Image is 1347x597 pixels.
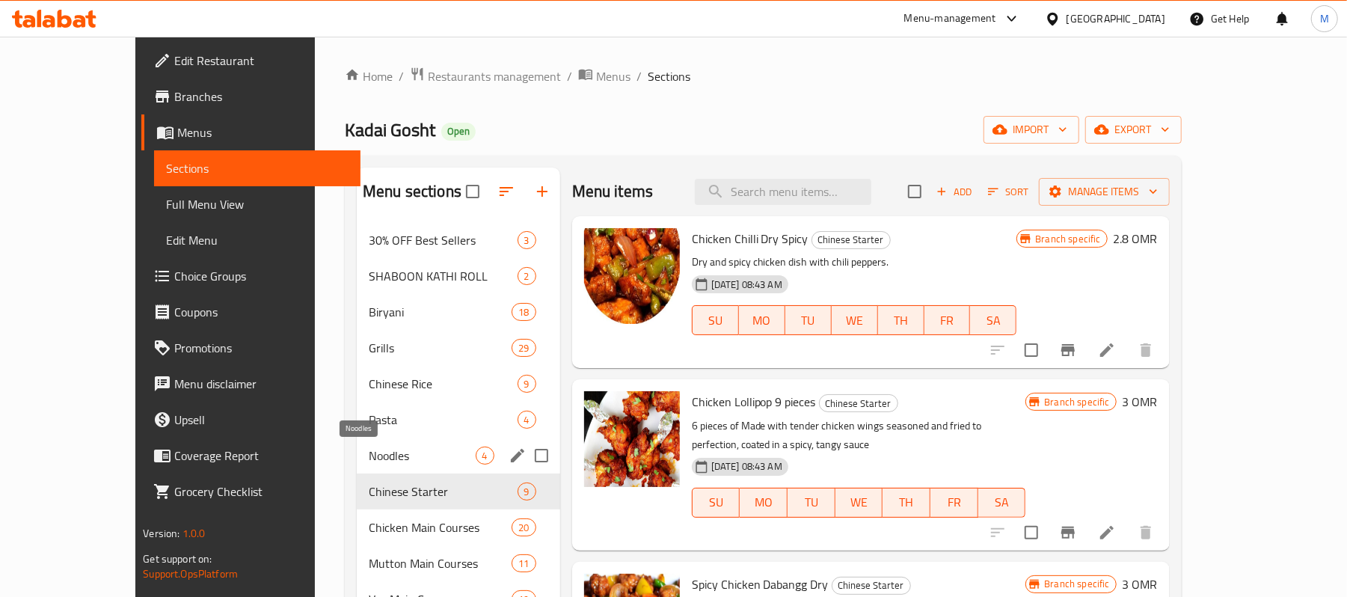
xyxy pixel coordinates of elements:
span: Version: [143,524,180,543]
a: Promotions [141,330,360,366]
span: Edit Menu [166,231,349,249]
button: Sort [984,180,1033,203]
span: TU [791,310,826,331]
a: Edit Menu [154,222,360,258]
a: Edit menu item [1098,524,1116,542]
div: Grills29 [357,330,560,366]
a: Branches [141,79,360,114]
span: 29 [512,341,535,355]
span: Coverage Report [174,447,349,465]
div: Chinese Starter [811,231,891,249]
span: Sort sections [488,174,524,209]
a: Choice Groups [141,258,360,294]
button: FR [930,488,978,518]
span: WE [838,310,872,331]
li: / [636,67,642,85]
div: Chinese Starter [369,483,518,500]
li: / [399,67,404,85]
span: Select to update [1016,517,1047,548]
span: SHABOON KATHI ROLL [369,267,518,285]
span: Chinese Starter [812,231,890,248]
div: 30% OFF Best Sellers [369,231,518,249]
button: edit [506,444,529,467]
div: Mutton Main Courses [369,554,512,572]
a: Edit Restaurant [141,43,360,79]
span: 11 [512,557,535,571]
span: Chicken Lollipop 9 pieces [692,391,816,413]
span: export [1097,120,1170,139]
span: Sections [648,67,690,85]
a: Menus [578,67,630,86]
a: Support.OpsPlatform [143,564,238,584]
div: items [512,518,536,536]
span: Chinese Rice [369,375,518,393]
h6: 2.8 OMR [1114,228,1158,249]
button: SU [692,305,739,335]
span: TH [884,310,918,331]
span: SU [699,310,733,331]
button: SU [692,488,740,518]
span: Grills [369,339,512,357]
div: SHABOON KATHI ROLL2 [357,258,560,294]
div: items [476,447,494,465]
span: MO [745,310,779,331]
span: 4 [518,413,536,427]
span: SA [984,492,1020,513]
div: items [518,231,536,249]
span: Biryani [369,303,512,321]
div: Chinese Starter [832,577,911,595]
span: Sections [166,159,349,177]
div: Noodles4edit [357,438,560,474]
div: Biryani18 [357,294,560,330]
span: TU [794,492,829,513]
a: Upsell [141,402,360,438]
button: SA [978,488,1026,518]
span: Promotions [174,339,349,357]
span: Full Menu View [166,195,349,213]
span: Kadai Gosht [345,113,435,147]
div: items [518,483,536,500]
span: Grocery Checklist [174,483,349,500]
button: TH [878,305,924,335]
button: export [1085,116,1182,144]
span: [DATE] 08:43 AM [705,459,788,474]
span: Add item [930,180,978,203]
span: Edit Restaurant [174,52,349,70]
p: 6 pieces of Made with tender chicken wings seasoned and fried to perfection, coated in a spicy, t... [692,417,1026,454]
span: Select section [899,176,930,207]
button: delete [1128,332,1164,368]
div: items [518,375,536,393]
span: Open [441,125,476,138]
button: TH [883,488,930,518]
div: Pasta4 [357,402,560,438]
span: 3 [518,233,536,248]
a: Home [345,67,393,85]
button: MO [740,488,788,518]
button: delete [1128,515,1164,551]
a: Edit menu item [1098,341,1116,359]
span: Manage items [1051,183,1158,201]
span: Chicken Main Courses [369,518,512,536]
span: Coupons [174,303,349,321]
button: WE [832,305,878,335]
a: Restaurants management [410,67,561,86]
span: [DATE] 08:43 AM [705,278,788,292]
h2: Menu items [572,180,654,203]
span: Noodles [369,447,476,465]
span: Choice Groups [174,267,349,285]
button: SA [970,305,1016,335]
li: / [567,67,572,85]
div: Chinese Starter [819,394,898,412]
span: Chicken Chilli Dry Spicy [692,227,808,250]
div: Open [441,123,476,141]
button: FR [924,305,971,335]
a: Coupons [141,294,360,330]
span: Pasta [369,411,518,429]
span: 1.0.0 [182,524,206,543]
span: Sort items [978,180,1039,203]
span: SU [699,492,734,513]
div: items [518,267,536,285]
span: Select to update [1016,334,1047,366]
